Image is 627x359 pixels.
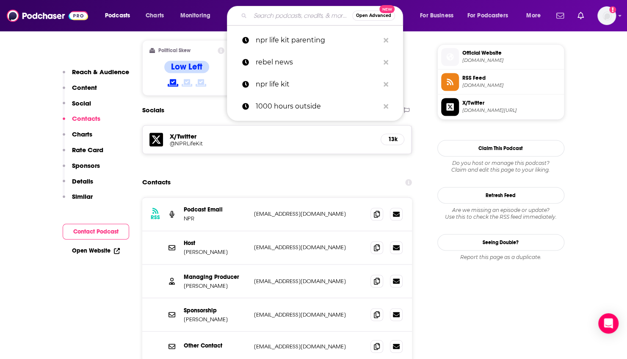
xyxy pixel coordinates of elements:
p: Similar [72,192,93,200]
span: New [379,5,395,13]
button: open menu [520,9,551,22]
button: Refresh Feed [437,187,564,203]
p: npr life kit parenting [256,29,379,51]
button: open menu [174,9,221,22]
button: Open AdvancedNew [352,11,395,21]
p: Sponsorship [184,306,247,314]
p: Charts [72,130,92,138]
p: Other Contact [184,342,247,349]
button: Details [63,177,93,193]
div: Claim and edit this page to your liking. [437,160,564,173]
button: Contacts [63,114,100,130]
span: Monitoring [180,10,210,22]
span: twitter.com/NPRLifeKit [462,107,561,114]
button: Similar [63,192,93,208]
span: For Podcasters [467,10,508,22]
p: 1000 hours outside [256,95,379,117]
p: Rate Card [72,146,103,154]
button: Social [63,99,91,115]
p: Sponsors [72,161,100,170]
button: Reach & Audience [63,68,129,83]
span: Charts [146,10,164,22]
p: [EMAIL_ADDRESS][DOMAIN_NAME] [254,342,364,350]
input: Search podcasts, credits, & more... [250,9,352,22]
p: Details [72,177,93,185]
span: Do you host or manage this podcast? [437,160,564,167]
img: User Profile [597,6,616,25]
p: [PERSON_NAME] [184,282,247,289]
a: npr life kit [227,73,403,95]
span: Official Website [462,49,561,57]
p: [PERSON_NAME] [184,315,247,323]
button: Charts [63,130,92,146]
button: Sponsors [63,161,100,177]
div: Are we missing an episode or update? Use this to check the RSS feed immediately. [437,207,564,220]
button: Show profile menu [597,6,616,25]
a: RSS Feed[DOMAIN_NAME] [441,73,561,91]
span: For Business [420,10,453,22]
span: RSS Feed [462,74,561,82]
button: Contact Podcast [63,224,129,239]
p: rebel news [256,51,379,73]
p: [EMAIL_ADDRESS][DOMAIN_NAME] [254,244,364,251]
span: More [526,10,541,22]
p: [PERSON_NAME] [184,248,247,256]
h5: 13k [388,136,397,143]
p: Content [72,83,97,92]
p: Managing Producer [184,273,247,280]
h3: RSS [151,214,160,221]
svg: Add a profile image [609,6,616,13]
p: Host [184,239,247,247]
a: 1000 hours outside [227,95,403,117]
a: npr life kit parenting [227,29,403,51]
span: feeds.npr.org [462,82,561,89]
div: Report this page as a duplicate. [437,254,564,261]
h2: Political Skew [158,47,191,53]
div: Search podcasts, credits, & more... [235,6,411,25]
a: Charts [140,9,169,22]
p: Contacts [72,114,100,122]
h2: Socials [142,102,164,118]
p: Podcast Email [184,206,247,213]
a: @NPRLifeKit [170,140,374,147]
button: Claim This Podcast [437,140,564,156]
button: open menu [462,9,520,22]
p: [EMAIL_ADDRESS][DOMAIN_NAME] [254,311,364,318]
a: Show notifications dropdown [553,8,567,23]
img: Podchaser - Follow, Share and Rate Podcasts [7,8,88,24]
a: Seeing Double? [437,234,564,250]
a: rebel news [227,51,403,73]
a: X/Twitter[DOMAIN_NAME][URL] [441,98,561,116]
span: Logged in as WE_Broadcast [597,6,616,25]
p: npr life kit [256,73,379,95]
a: Official Website[DOMAIN_NAME] [441,48,561,66]
button: open menu [99,9,141,22]
button: open menu [414,9,464,22]
a: Open Website [72,247,120,254]
a: Show notifications dropdown [574,8,587,23]
button: Rate Card [63,146,103,161]
button: Content [63,83,97,99]
span: X/Twitter [462,99,561,107]
p: [EMAIL_ADDRESS][DOMAIN_NAME] [254,277,364,284]
h5: @NPRLifeKit [170,140,305,147]
p: NPR [184,215,247,222]
div: Open Intercom Messenger [598,313,619,334]
h5: X/Twitter [170,132,374,140]
p: Social [72,99,91,107]
h4: Low Left [171,61,202,72]
p: [EMAIL_ADDRESS][DOMAIN_NAME] [254,210,364,217]
span: npr.org [462,57,561,64]
h2: Contacts [142,174,171,190]
span: Podcasts [105,10,130,22]
span: Open Advanced [356,14,391,18]
p: Reach & Audience [72,68,129,76]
